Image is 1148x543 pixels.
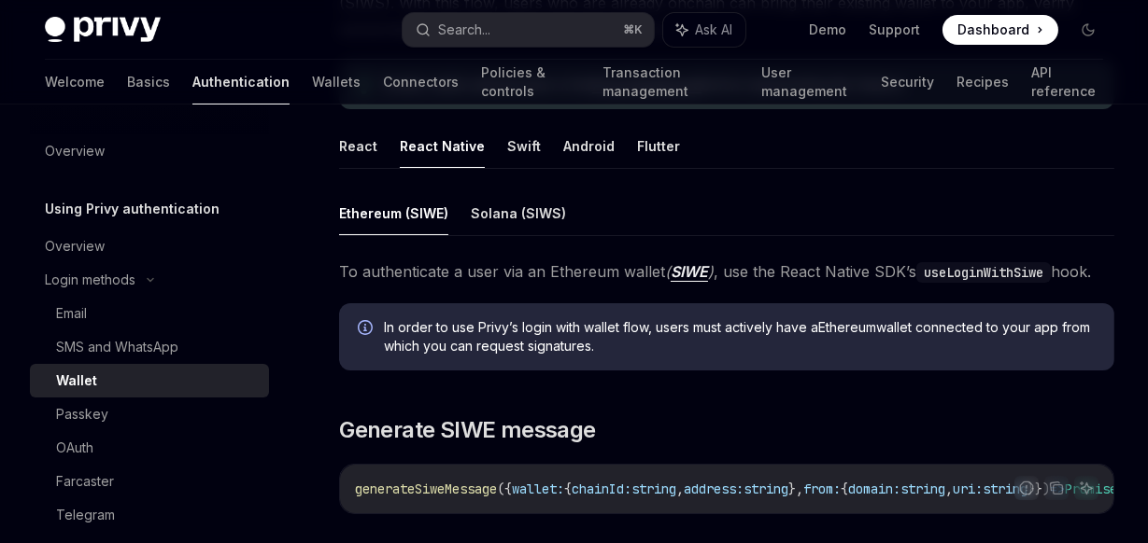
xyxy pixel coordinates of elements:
[56,504,115,526] div: Telegram
[30,397,269,431] a: Passkey
[572,480,631,497] span: chainId:
[637,124,680,168] button: Flutter
[45,60,105,104] a: Welcome
[676,480,684,497] span: ,
[339,415,595,445] span: Generate SIWE message
[788,480,803,497] span: },
[663,13,745,47] button: Ask AI
[1044,476,1069,500] button: Copy the contents from the code block
[1073,15,1103,45] button: Toggle dark mode
[564,480,572,497] span: {
[312,60,361,104] a: Wallets
[848,480,900,497] span: domain:
[30,465,269,498] a: Farcaster
[1014,476,1039,500] button: Report incorrect code
[383,60,459,104] a: Connectors
[192,60,290,104] a: Authentication
[481,60,580,104] a: Policies & controls
[869,21,920,39] a: Support
[671,262,708,282] a: SIWE
[1031,60,1103,104] a: API reference
[665,262,714,282] em: ( )
[809,21,846,39] a: Demo
[497,480,512,497] span: ({
[56,403,108,425] div: Passkey
[471,191,566,235] button: Solana (SIWS)
[945,480,953,497] span: ,
[30,498,269,532] a: Telegram
[623,22,643,37] span: ⌘ K
[803,480,841,497] span: from:
[563,124,615,168] button: Android
[384,318,1096,355] span: In order to use Privy’s login with wallet flow, users must actively have a Ethereum wallet connec...
[30,134,269,168] a: Overview
[45,17,161,43] img: dark logo
[355,480,497,497] span: generateSiweMessage
[744,480,788,497] span: string
[339,124,377,168] button: React
[30,364,269,397] a: Wallet
[602,60,739,104] a: Transaction management
[56,302,87,325] div: Email
[45,269,135,291] div: Login methods
[942,15,1058,45] a: Dashboard
[56,336,178,358] div: SMS and WhatsApp
[358,320,376,339] svg: Info
[339,258,1114,285] span: To authenticate a user via an Ethereum wallet , use the React Native SDK’s hook.
[30,330,269,364] a: SMS and WhatsApp
[45,198,220,220] h5: Using Privy authentication
[339,191,448,235] button: Ethereum (SIWE)
[900,480,945,497] span: string
[30,230,269,263] a: Overview
[1074,476,1098,500] button: Ask AI
[56,437,93,459] div: OAuth
[30,297,269,330] a: Email
[400,124,485,168] button: React Native
[957,60,1009,104] a: Recipes
[841,480,848,497] span: {
[507,124,541,168] button: Swift
[957,21,1029,39] span: Dashboard
[761,60,858,104] a: User management
[1028,480,1050,497] span: }})
[45,140,105,162] div: Overview
[45,235,105,258] div: Overview
[56,470,114,493] div: Farcaster
[695,21,732,39] span: Ask AI
[953,480,983,497] span: uri:
[30,431,269,465] a: OAuth
[684,480,744,497] span: address:
[983,480,1028,497] span: string
[127,60,170,104] a: Basics
[403,13,654,47] button: Search...⌘K
[631,480,676,497] span: string
[881,60,934,104] a: Security
[438,19,490,41] div: Search...
[916,262,1051,283] code: useLoginWithSiwe
[512,480,564,497] span: wallet:
[56,369,97,392] div: Wallet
